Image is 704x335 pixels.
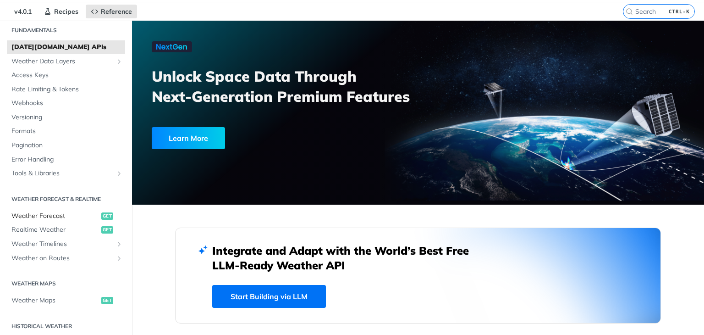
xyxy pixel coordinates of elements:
[115,255,123,262] button: Show subpages for Weather on Routes
[11,57,113,66] span: Weather Data Layers
[7,55,125,68] a: Weather Data LayersShow subpages for Weather Data Layers
[7,294,125,307] a: Weather Mapsget
[11,254,113,263] span: Weather on Routes
[11,85,123,94] span: Rate Limiting & Tokens
[11,127,123,136] span: Formats
[7,209,125,223] a: Weather Forecastget
[115,58,123,65] button: Show subpages for Weather Data Layers
[11,71,123,80] span: Access Keys
[11,225,99,234] span: Realtime Weather
[7,195,125,203] h2: Weather Forecast & realtime
[7,111,125,124] a: Versioning
[7,83,125,96] a: Rate Limiting & Tokens
[152,66,428,106] h3: Unlock Space Data Through Next-Generation Premium Features
[7,279,125,288] h2: Weather Maps
[54,7,78,16] span: Recipes
[666,7,692,16] kbd: CTRL-K
[11,113,123,122] span: Versioning
[101,226,113,234] span: get
[115,240,123,248] button: Show subpages for Weather Timelines
[11,43,123,52] span: [DATE][DOMAIN_NAME] APIs
[11,99,123,108] span: Webhooks
[11,296,99,305] span: Weather Maps
[7,139,125,152] a: Pagination
[11,169,113,178] span: Tools & Libraries
[101,212,113,220] span: get
[212,285,326,308] a: Start Building via LLM
[7,167,125,180] a: Tools & LibrariesShow subpages for Tools & Libraries
[152,127,225,149] div: Learn More
[7,237,125,251] a: Weather TimelinesShow subpages for Weather Timelines
[115,170,123,177] button: Show subpages for Tools & Libraries
[7,96,125,110] a: Webhooks
[86,5,137,18] a: Reference
[11,141,123,150] span: Pagination
[152,127,373,149] a: Learn More
[7,223,125,237] a: Realtime Weatherget
[7,322,125,330] h2: Historical Weather
[39,5,83,18] a: Recipes
[101,7,132,16] span: Reference
[11,155,123,164] span: Error Handling
[152,41,192,52] img: NextGen
[7,124,125,138] a: Formats
[11,240,113,249] span: Weather Timelines
[7,251,125,265] a: Weather on RoutesShow subpages for Weather on Routes
[7,40,125,54] a: [DATE][DOMAIN_NAME] APIs
[212,243,483,273] h2: Integrate and Adapt with the World’s Best Free LLM-Ready Weather API
[7,26,125,34] h2: Fundamentals
[7,68,125,82] a: Access Keys
[101,297,113,304] span: get
[11,212,99,221] span: Weather Forecast
[626,8,633,15] svg: Search
[9,5,37,18] span: v4.0.1
[7,153,125,167] a: Error Handling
